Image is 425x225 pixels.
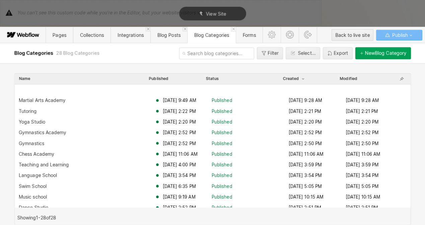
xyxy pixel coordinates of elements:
span: [DATE] 9:28 AM [346,97,379,103]
span: Created [283,76,306,81]
span: Published [212,183,232,189]
div: Yoga Studio [19,119,45,125]
span: [DATE] 9:49 AM [163,97,196,103]
span: [DATE] 3:59 PM [346,162,379,168]
div: Status [206,76,219,81]
span: [DATE] 4:00 PM [163,162,196,168]
span: Published [212,162,232,168]
button: Published [149,76,169,82]
span: [DATE] 6:35 PM [163,183,196,189]
button: Created [283,76,306,82]
span: Blog Categories [194,32,229,38]
div: Gymnastics Academy [19,130,66,135]
div: Filter [268,51,279,56]
span: Blog Posts [157,32,181,38]
span: [DATE] 2:52 PM [289,130,322,136]
span: Published [149,76,168,81]
button: Publish [376,30,422,41]
span: [DATE] 9:28 AM [289,97,322,103]
div: Tutoring [19,108,37,114]
span: [DATE] 11:06 AM [346,151,380,157]
span: [DATE] 2:52 PM [163,140,196,146]
div: Back to live site [335,30,370,40]
span: Integrations [118,32,144,38]
span: [DATE] 3:54 PM [163,172,196,178]
div: New Blog Category [365,51,407,56]
button: Status [206,76,219,82]
span: Forms [243,32,256,38]
button: Select... [286,47,320,59]
span: View Site [206,11,226,17]
span: [DATE] 2:51 PM [289,205,321,211]
div: Gymnastics [19,141,44,146]
span: Modified [340,76,357,81]
a: Close 'Integrations' tab [146,27,150,31]
span: Published [212,119,232,125]
span: Published [212,140,232,146]
div: Dance Studio [19,205,48,210]
span: 28 Blog Categories [56,50,100,56]
span: [DATE] 2:50 PM [346,140,379,146]
div: Martial Arts Academy [19,98,66,103]
span: Blog Categories [14,50,55,56]
button: Filter [257,47,283,59]
span: [DATE] 9:19 AM [163,194,196,200]
a: Close 'Blog Posts' tab [183,27,187,31]
button: Modified [340,76,358,82]
span: [DATE] 3:59 PM [289,162,322,168]
div: Export [334,51,348,56]
span: [DATE] 2:20 PM [346,119,379,125]
a: Close 'Blog Categories' tab [231,27,236,31]
span: [DATE] 2:21 PM [289,108,321,114]
span: Name [19,76,30,81]
span: [DATE] 5:05 PM [346,183,379,189]
span: Published [212,108,232,114]
button: Back to live site [332,29,373,41]
span: [DATE] 2:50 PM [289,140,322,146]
span: [DATE] 3:54 PM [346,172,379,178]
span: [DATE] 2:20 PM [163,119,196,125]
span: Published [212,194,232,200]
span: [DATE] 11:06 AM [163,151,198,157]
span: Collections [80,32,104,38]
div: Select... [298,51,316,56]
button: Name [19,76,31,82]
span: Published [212,205,232,211]
span: [DATE] 3:54 PM [289,172,322,178]
span: Pages [53,32,66,38]
button: NewBlog Category [355,47,411,59]
span: [DATE] 2:52 PM [163,130,196,136]
span: [DATE] 10:15 AM [346,194,380,200]
span: Published [212,172,232,178]
input: Search blog categories... [179,48,254,59]
button: Export [323,47,353,59]
span: Published [212,130,232,136]
span: [DATE] 2:21 PM [346,108,378,114]
div: Music school [19,194,47,200]
div: Swim School [19,183,47,189]
span: [DATE] 2:52 PM [346,130,379,136]
span: Published [212,151,232,157]
span: [DATE] 10:15 AM [289,194,324,200]
span: Publish [391,30,408,40]
span: [DATE] 2:22 PM [163,108,196,114]
span: [DATE] 5:05 PM [289,183,322,189]
div: Language School [19,173,57,178]
span: [DATE] 2:20 PM [289,119,322,125]
span: Showing 1 - 28 of 28 [17,215,56,220]
div: Chess Academy [19,151,54,157]
span: [DATE] 11:06 AM [289,151,324,157]
span: Published [212,97,232,103]
span: [DATE] 2:51 PM [346,205,378,211]
span: [DATE] 2:52 PM [163,205,196,211]
div: Teaching and Learning [19,162,69,167]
